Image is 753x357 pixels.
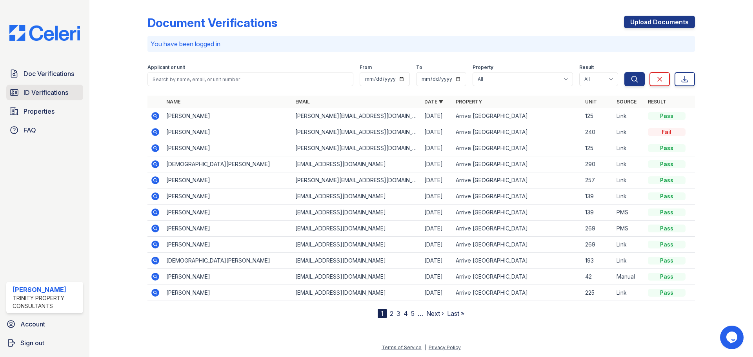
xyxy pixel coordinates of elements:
td: Link [613,156,645,172]
span: FAQ [24,125,36,135]
td: [PERSON_NAME][EMAIL_ADDRESS][DOMAIN_NAME] [292,124,421,140]
div: Pass [648,289,686,297]
td: 42 [582,269,613,285]
div: 1 [378,309,387,318]
a: Sign out [3,335,86,351]
td: [EMAIL_ADDRESS][DOMAIN_NAME] [292,253,421,269]
td: [PERSON_NAME] [163,237,292,253]
div: [PERSON_NAME] [13,285,80,294]
div: Pass [648,160,686,168]
span: … [418,309,423,318]
a: Last » [447,310,464,317]
td: [PERSON_NAME] [163,205,292,221]
div: Document Verifications [147,16,277,30]
td: Arrive [GEOGRAPHIC_DATA] [453,140,582,156]
td: [DATE] [421,237,453,253]
span: ID Verifications [24,88,68,97]
td: [PERSON_NAME] [163,188,292,205]
td: [DATE] [421,156,453,172]
td: Manual [613,269,645,285]
a: Upload Documents [624,16,695,28]
td: [DATE] [421,285,453,301]
div: Pass [648,225,686,232]
td: [PERSON_NAME] [163,285,292,301]
a: Privacy Policy [429,344,461,350]
div: Pass [648,273,686,281]
td: 125 [582,108,613,124]
td: PMS [613,221,645,237]
td: [EMAIL_ADDRESS][DOMAIN_NAME] [292,237,421,253]
td: [EMAIL_ADDRESS][DOMAIN_NAME] [292,285,421,301]
td: 240 [582,124,613,140]
td: 269 [582,221,613,237]
td: [EMAIL_ADDRESS][DOMAIN_NAME] [292,188,421,205]
td: [EMAIL_ADDRESS][DOMAIN_NAME] [292,269,421,285]
label: Applicant or unit [147,64,185,71]
a: Property [456,99,482,105]
a: 5 [411,310,415,317]
td: Link [613,172,645,188]
a: Email [295,99,310,105]
td: Link [613,108,645,124]
label: From [360,64,372,71]
td: [PERSON_NAME][EMAIL_ADDRESS][DOMAIN_NAME] [292,140,421,156]
a: Date ▼ [424,99,443,105]
div: Pass [648,208,686,216]
a: ID Verifications [6,85,83,100]
td: 269 [582,237,613,253]
td: 139 [582,188,613,205]
td: [PERSON_NAME][EMAIL_ADDRESS][DOMAIN_NAME] [292,172,421,188]
td: 193 [582,253,613,269]
td: 139 [582,205,613,221]
td: Arrive [GEOGRAPHIC_DATA] [453,237,582,253]
a: Account [3,316,86,332]
label: Result [579,64,594,71]
a: 3 [397,310,400,317]
td: [DATE] [421,140,453,156]
img: CE_Logo_Blue-a8612792a0a2168367f1c8372b55b34899dd931a85d93a1a3d3e32e68fde9ad4.png [3,25,86,41]
td: Arrive [GEOGRAPHIC_DATA] [453,188,582,205]
td: Arrive [GEOGRAPHIC_DATA] [453,253,582,269]
td: [DATE] [421,188,453,205]
td: Arrive [GEOGRAPHIC_DATA] [453,156,582,172]
td: [EMAIL_ADDRESS][DOMAIN_NAME] [292,205,421,221]
a: 2 [390,310,393,317]
td: Link [613,188,645,205]
a: Source [617,99,637,105]
td: [DEMOGRAPHIC_DATA][PERSON_NAME] [163,253,292,269]
td: Link [613,124,645,140]
td: Link [613,237,645,253]
td: Link [613,140,645,156]
a: FAQ [6,122,83,138]
div: Pass [648,257,686,265]
p: You have been logged in [151,39,692,49]
td: 125 [582,140,613,156]
td: [DATE] [421,221,453,237]
input: Search by name, email, or unit number [147,72,353,86]
td: [PERSON_NAME] [163,124,292,140]
label: To [416,64,422,71]
a: 4 [404,310,408,317]
td: [PERSON_NAME] [163,172,292,188]
td: 225 [582,285,613,301]
td: [DATE] [421,269,453,285]
div: Pass [648,176,686,184]
span: Sign out [20,338,44,348]
td: Arrive [GEOGRAPHIC_DATA] [453,221,582,237]
a: Doc Verifications [6,66,83,82]
td: Arrive [GEOGRAPHIC_DATA] [453,124,582,140]
iframe: chat widget [720,326,745,349]
td: [PERSON_NAME] [163,221,292,237]
a: Name [166,99,180,105]
td: Arrive [GEOGRAPHIC_DATA] [453,269,582,285]
td: [DATE] [421,172,453,188]
a: Properties [6,103,83,119]
td: [DATE] [421,124,453,140]
div: Pass [648,112,686,120]
td: Arrive [GEOGRAPHIC_DATA] [453,172,582,188]
a: Unit [585,99,597,105]
td: [DATE] [421,253,453,269]
a: Result [648,99,666,105]
td: 257 [582,172,613,188]
span: Account [20,319,45,329]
